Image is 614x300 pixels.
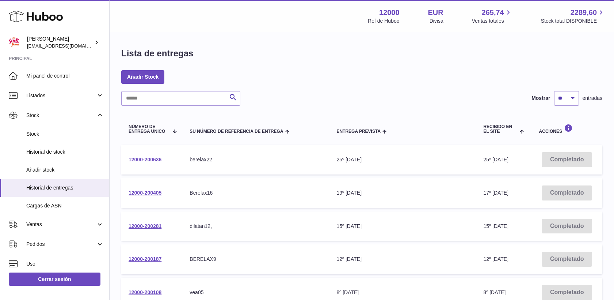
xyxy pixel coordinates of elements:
span: Mi panel de control [26,72,104,79]
label: Mostrar [531,95,550,102]
span: Stock [26,112,96,119]
span: Recibido en el site [483,124,518,134]
a: 12000-200108 [129,289,161,295]
a: 12000-200405 [129,190,161,196]
span: Historial de stock [26,149,104,155]
a: 2289,60 Stock total DISPONIBLE [541,8,605,25]
div: BERELAX9 [190,256,322,263]
div: Berelax16 [190,190,322,196]
span: entradas [583,95,602,102]
span: 2289,60 [571,8,597,18]
div: Acciones [539,124,595,134]
div: Divisa [430,18,443,25]
span: Añadir stock [26,166,104,173]
span: Su número de referencia de entrega [190,129,283,134]
span: 12º [DATE] [483,256,508,262]
span: Cargas de ASN [26,202,104,209]
span: Pedidos [26,241,96,248]
div: Ref de Huboo [368,18,399,25]
a: 12000-200187 [129,256,161,262]
span: Stock [26,131,104,138]
div: 19º [DATE] [336,190,469,196]
div: 25º [DATE] [336,156,469,163]
a: Añadir Stock [121,70,164,83]
strong: 12000 [379,8,400,18]
a: 265,74 Ventas totales [472,8,512,25]
span: 25º [DATE] [483,157,508,162]
h1: Lista de entregas [121,48,193,59]
span: Uso [26,260,104,267]
span: 8º [DATE] [483,289,506,295]
span: Ventas [26,221,96,228]
span: Listados [26,92,96,99]
a: Cerrar sesión [9,273,100,286]
a: 12000-200281 [129,223,161,229]
a: 12000-200636 [129,157,161,162]
div: vea05 [190,289,322,296]
div: 15º [DATE] [336,223,469,230]
div: dilatan12, [190,223,322,230]
strong: EUR [428,8,443,18]
img: mar@ensuelofirme.com [9,37,20,48]
div: berelax22 [190,156,322,163]
span: Stock total DISPONIBLE [541,18,605,25]
div: 12º [DATE] [336,256,469,263]
span: 17º [DATE] [483,190,508,196]
div: 8º [DATE] [336,289,469,296]
span: Número de entrega único [129,124,169,134]
span: Historial de entregas [26,184,104,191]
span: 15º [DATE] [483,223,508,229]
span: Ventas totales [472,18,512,25]
span: Entrega prevista [336,129,381,134]
span: 265,74 [482,8,504,18]
span: [EMAIL_ADDRESS][DOMAIN_NAME] [27,43,107,49]
div: [PERSON_NAME] [27,35,93,49]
